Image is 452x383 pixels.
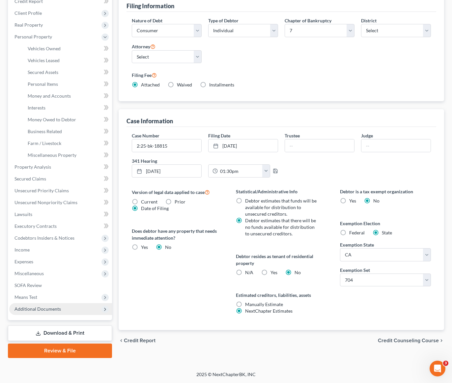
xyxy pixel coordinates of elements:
a: Property Analysis [9,161,112,173]
span: Personal Property [14,34,52,39]
label: 341 Hearing [128,157,281,164]
button: chevron_left Credit Report [119,338,155,343]
span: Vehicles Leased [28,58,60,63]
label: Debtor resides as tenant of residential property [236,253,327,267]
span: Unsecured Priority Claims [14,188,69,193]
label: Case Number [132,132,159,139]
a: Vehicles Leased [22,55,112,66]
span: Vehicles Owned [28,46,61,51]
span: Lawsuits [14,211,32,217]
span: Waived [177,82,192,87]
span: Secured Assets [28,69,58,75]
a: Executory Contracts [9,220,112,232]
span: Current [141,199,157,204]
span: Personal Items [28,81,58,87]
span: No [165,244,171,250]
span: Expenses [14,259,33,264]
a: Farm / Livestock [22,137,112,149]
label: Exemption Election [340,220,431,227]
a: [DATE] [209,139,278,152]
span: Money Owed to Debtor [28,117,76,122]
i: chevron_right [439,338,444,343]
span: Means Test [14,294,37,300]
span: Codebtors Insiders & Notices [14,235,74,241]
span: Credit Counseling Course [378,338,439,343]
a: Unsecured Priority Claims [9,185,112,197]
label: Filing Date [208,132,230,139]
a: Unsecured Nonpriority Claims [9,197,112,208]
a: SOFA Review [9,279,112,291]
span: SOFA Review [14,282,42,288]
span: Unsecured Nonpriority Claims [14,200,77,205]
label: Debtor is a tax exempt organization [340,188,431,195]
span: Income [14,247,30,252]
input: -- [285,139,354,152]
span: Business Related [28,129,62,134]
span: Yes [141,244,148,250]
label: District [361,17,377,24]
input: -- [361,139,431,152]
label: Chapter of Bankruptcy [285,17,331,24]
label: Type of Debtor [208,17,239,24]
label: Does debtor have any property that needs immediate attention? [132,227,223,241]
iframe: Intercom live chat [430,361,445,376]
a: Vehicles Owned [22,43,112,55]
a: Download & Print [8,325,112,341]
i: chevron_left [119,338,124,343]
span: Secured Claims [14,176,46,181]
a: Money Owed to Debtor [22,114,112,126]
span: Date of Filing [141,205,169,211]
span: State [382,230,392,235]
a: Miscellaneous Property [22,149,112,161]
span: Interests [28,105,45,110]
a: Interests [22,102,112,114]
label: Attorney [132,42,155,50]
span: Miscellaneous [14,271,44,276]
label: Trustee [285,132,300,139]
span: Miscellaneous Property [28,152,76,158]
label: Judge [361,132,373,139]
div: Case Information [127,117,173,125]
a: Money and Accounts [22,90,112,102]
span: Attached [141,82,160,87]
span: N/A [245,270,253,275]
a: Business Related [22,126,112,137]
span: No [295,270,301,275]
button: Credit Counseling Course chevron_right [378,338,444,343]
span: Farm / Livestock [28,140,61,146]
span: Prior [175,199,185,204]
span: Yes [270,270,277,275]
span: Client Profile [14,10,42,16]
label: Filing Fee [132,71,431,79]
label: Estimated creditors, liabilities, assets [236,292,327,299]
span: Debtor estimates that there will be no funds available for distribution to unsecured creditors. [245,218,316,236]
span: NextChapter Estimates [245,308,293,314]
span: Money and Accounts [28,93,71,99]
span: Installments [209,82,234,87]
span: Yes [349,198,356,203]
span: Federal [349,230,365,235]
span: Debtor estimates that funds will be available for distribution to unsecured creditors. [245,198,317,217]
a: Secured Claims [9,173,112,185]
span: Real Property [14,22,43,28]
label: Exemption Set [340,267,370,274]
label: Nature of Debt [132,17,162,24]
input: -- : -- [218,165,263,177]
label: Statistical/Administrative Info [236,188,327,195]
a: [DATE] [132,165,201,177]
label: Version of legal data applied to case [132,188,223,196]
a: Personal Items [22,78,112,90]
div: Filing Information [127,2,174,10]
div: 2025 © NextChapterBK, INC [38,371,414,383]
span: Credit Report [124,338,155,343]
a: Secured Assets [22,66,112,78]
span: Executory Contracts [14,223,57,229]
a: Review & File [8,344,112,358]
span: 3 [443,361,448,366]
span: No [373,198,380,203]
input: Enter case number... [132,139,201,152]
span: Additional Documents [14,306,61,312]
span: Property Analysis [14,164,51,170]
label: Exemption State [340,241,374,248]
a: Lawsuits [9,208,112,220]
